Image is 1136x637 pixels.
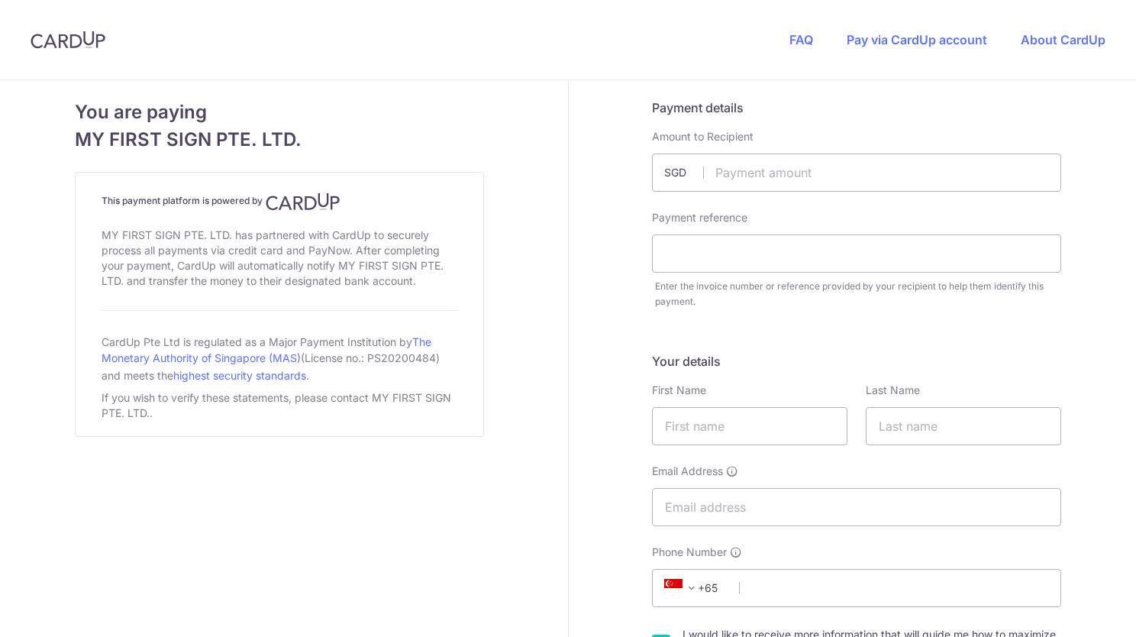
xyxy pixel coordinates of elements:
[266,192,340,211] img: CardUp
[31,31,105,49] img: CardUp
[664,579,701,597] span: +65
[652,99,1061,117] h5: Payment details
[655,279,1061,309] div: Enter the invoice number or reference provided by your recipient to help them identify this payment.
[866,383,920,398] label: Last Name
[102,387,457,424] div: If you wish to verify these statements, please contact MY FIRST SIGN PTE. LTD..
[866,407,1061,445] input: Last name
[652,383,706,398] label: First Name
[102,329,457,387] div: CardUp Pte Ltd is regulated as a Major Payment Institution by (License no.: PS20200484) and meets...
[102,225,457,292] div: MY FIRST SIGN PTE. LTD. has partnered with CardUp to securely process all payments via credit car...
[652,210,747,225] label: Payment reference
[789,32,813,47] a: FAQ
[75,126,484,154] span: MY FIRST SIGN PTE. LTD.
[652,154,1061,192] input: Payment amount
[652,464,723,479] span: Email Address
[173,369,306,382] a: highest security standards
[1021,32,1105,47] a: About CardUp
[652,129,754,144] label: Amount to Recipient
[102,192,457,211] h4: This payment platform is powered by
[75,99,484,126] span: You are paying
[652,352,1061,370] h5: Your details
[652,545,727,560] span: Phone Number
[652,488,1061,526] input: Email address
[660,579,728,597] span: +65
[847,32,987,47] a: Pay via CardUp account
[664,165,704,180] span: SGD
[652,407,847,445] input: First name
